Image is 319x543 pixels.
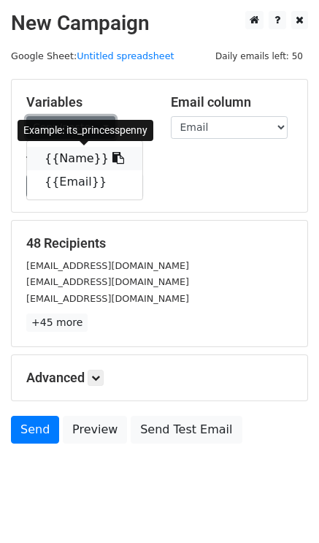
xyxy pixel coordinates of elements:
h2: New Campaign [11,11,308,36]
span: Daily emails left: 50 [210,48,308,64]
div: Example: its_princesspenny [18,120,153,141]
small: [EMAIL_ADDRESS][DOMAIN_NAME] [26,293,189,304]
a: Send Test Email [131,416,242,444]
a: Untitled spreadsheet [77,50,174,61]
h5: 48 Recipients [26,235,293,251]
h5: Email column [171,94,293,110]
a: +45 more [26,314,88,332]
a: {{Email}} [27,170,142,194]
a: Preview [63,416,127,444]
a: Send [11,416,59,444]
small: [EMAIL_ADDRESS][DOMAIN_NAME] [26,260,189,271]
small: [EMAIL_ADDRESS][DOMAIN_NAME] [26,276,189,287]
h5: Advanced [26,370,293,386]
a: {{Name}} [27,147,142,170]
h5: Variables [26,94,149,110]
small: Google Sheet: [11,50,174,61]
a: Daily emails left: 50 [210,50,308,61]
iframe: Chat Widget [246,473,319,543]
